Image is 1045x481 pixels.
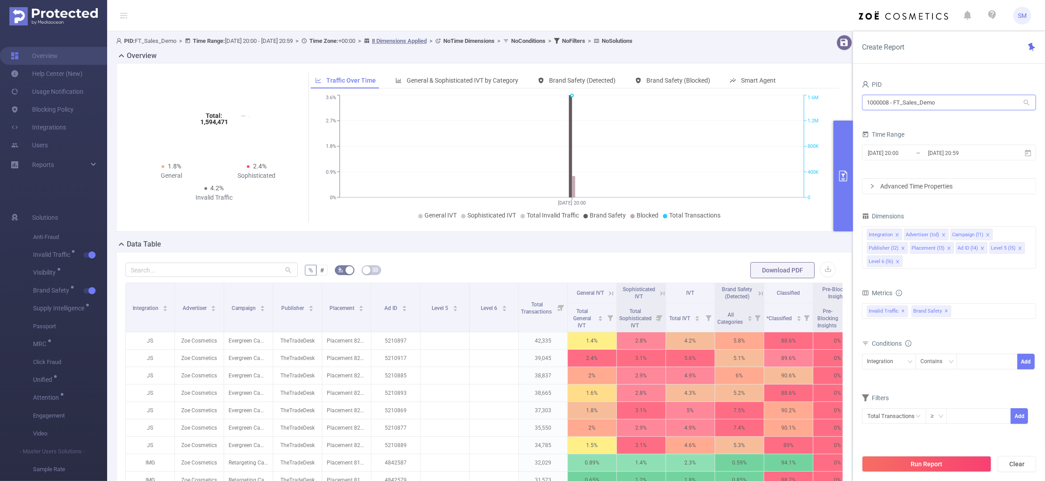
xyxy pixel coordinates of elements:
[666,402,715,419] p: 5%
[126,367,175,384] p: JS
[260,304,265,307] i: icon: caret-up
[901,246,905,251] i: icon: close
[666,437,715,454] p: 4.6%
[751,303,764,332] i: Filter menu
[359,308,364,310] i: icon: caret-down
[175,367,224,384] p: Zoe Cosmetics
[273,419,322,436] p: TheTradeDesk
[568,437,616,454] p: 1.5%
[519,419,567,436] p: 35,550
[617,437,666,454] p: 3.1%
[822,286,853,300] span: Pre-Blocking Insights
[623,286,655,300] span: Sophisticated IVT
[519,350,567,367] p: 39,045
[766,315,793,322] span: *Classified
[358,304,364,310] div: Sort
[359,304,364,307] i: icon: caret-up
[326,95,336,101] tspan: 3.6%
[309,38,338,44] b: Time Zone:
[175,402,224,419] p: Zoe Cosmetics
[224,332,273,349] p: Evergreen Campaign
[427,38,435,44] span: >
[511,38,545,44] b: No Conditions
[281,305,305,311] span: Publisher
[722,286,753,300] span: Brand Safety (Detected)
[905,340,912,347] i: icon: info-circle
[502,308,507,310] i: icon: caret-down
[764,367,813,384] p: 90.6%
[653,303,666,332] i: Filter menu
[322,350,371,367] p: Placement 8290435
[904,229,949,240] li: Advertiser (tid)
[669,212,720,219] span: Total Transactions
[617,332,666,349] p: 2.8%
[322,437,371,454] p: Placement 8290435
[308,304,314,310] div: Sort
[808,169,819,175] tspan: 400K
[986,233,990,238] i: icon: close
[168,163,181,170] span: 1.8%
[33,407,107,425] span: Engagement
[11,65,83,83] a: Help Center (New)
[998,456,1036,472] button: Clear
[670,315,692,322] span: Total IVT
[273,350,322,367] p: TheTradeDesk
[396,77,402,84] i: icon: bar-chart
[862,456,991,472] button: Run Report
[617,454,666,471] p: 1.4%
[224,367,273,384] p: Evergreen Campaign
[666,454,715,471] p: 2.3%
[372,38,427,44] u: 8 Dimensions Applied
[211,184,224,192] span: 4.2%
[574,308,591,329] span: Total General IVT
[800,303,813,332] i: Filter menu
[193,38,225,44] b: Time Range:
[11,83,83,100] a: Usage Notification
[598,314,603,320] div: Sort
[568,350,616,367] p: 2.4%
[33,341,50,347] span: MRC
[329,305,356,311] span: Placement
[764,419,813,436] p: 90.1%
[9,7,98,25] img: Protected Media
[273,454,322,471] p: TheTradeDesk
[519,385,567,402] p: 38,665
[604,303,616,332] i: Filter menu
[545,38,554,44] span: >
[817,308,838,329] span: Pre-Blocking Insights
[519,402,567,419] p: 37,303
[183,305,208,311] span: Advertiser
[777,290,800,296] span: Classified
[715,350,764,367] p: 5.1%
[813,419,862,436] p: 0%
[895,233,899,238] i: icon: close
[125,263,298,277] input: Search...
[126,350,175,367] p: JS
[355,38,364,44] span: >
[958,243,978,254] div: Ad ID (l4)
[253,163,266,170] span: 2.4%
[666,350,715,367] p: 5.6%
[322,402,371,419] p: Placement 8290435
[666,367,715,384] p: 4.9%
[938,414,944,420] i: icon: down
[764,402,813,419] p: 90.2%
[1017,354,1035,369] button: Add
[862,81,882,88] span: PID
[175,454,224,471] p: Zoe Cosmetics
[224,437,273,454] p: Evergreen Campaign
[33,269,59,276] span: Visibility
[206,112,222,119] tspan: Total:
[521,301,553,315] span: Total Transactions
[133,305,160,311] span: Integration
[171,193,257,202] div: Invalid Traffic
[617,367,666,384] p: 2.9%
[813,332,862,349] p: 0%
[862,81,869,88] i: icon: user
[715,419,764,436] p: 7.4%
[598,314,603,317] i: icon: caret-up
[562,38,585,44] b: No Filters
[869,229,893,241] div: Integration
[11,100,74,118] a: Blocking Policy
[590,212,626,219] span: Brand Safety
